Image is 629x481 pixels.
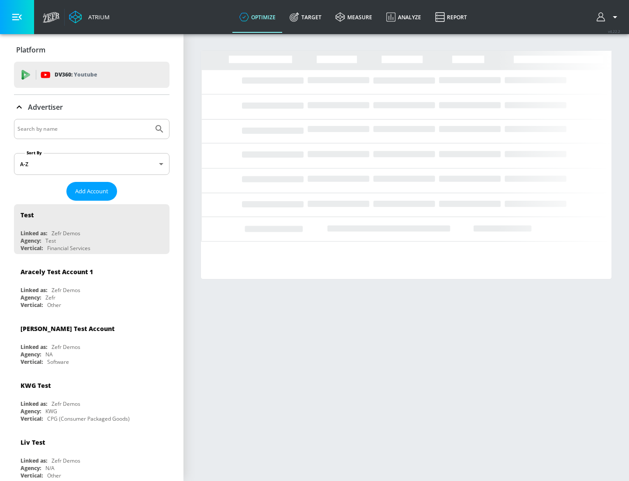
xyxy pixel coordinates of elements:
[14,204,169,254] div: TestLinked as:Zefr DemosAgency:TestVertical:Financial Services
[21,408,41,415] div: Agency:
[21,464,41,472] div: Agency:
[21,286,47,294] div: Linked as:
[21,358,43,366] div: Vertical:
[74,70,97,79] p: Youtube
[14,38,169,62] div: Platform
[21,415,43,422] div: Vertical:
[52,286,80,294] div: Zefr Demos
[47,244,90,252] div: Financial Services
[45,464,55,472] div: N/A
[47,472,61,479] div: Other
[14,318,169,368] div: [PERSON_NAME] Test AccountLinked as:Zefr DemosAgency:NAVertical:Software
[69,10,110,24] a: Atrium
[21,268,93,276] div: Aracely Test Account 1
[21,294,41,301] div: Agency:
[47,301,61,309] div: Other
[21,343,47,351] div: Linked as:
[21,400,47,408] div: Linked as:
[45,294,55,301] div: Zefr
[45,237,56,244] div: Test
[45,408,57,415] div: KWG
[14,261,169,311] div: Aracely Test Account 1Linked as:Zefr DemosAgency:ZefrVertical:Other
[75,186,108,196] span: Add Account
[47,415,130,422] div: CPG (Consumer Packaged Goods)
[232,1,283,33] a: optimize
[52,457,80,464] div: Zefr Demos
[21,211,34,219] div: Test
[379,1,428,33] a: Analyze
[21,324,114,333] div: [PERSON_NAME] Test Account
[21,438,45,446] div: Liv Test
[52,230,80,237] div: Zefr Demos
[21,381,51,390] div: KWG Test
[21,301,43,309] div: Vertical:
[52,400,80,408] div: Zefr Demos
[66,182,117,201] button: Add Account
[21,230,47,237] div: Linked as:
[52,343,80,351] div: Zefr Demos
[85,13,110,21] div: Atrium
[328,1,379,33] a: measure
[21,457,47,464] div: Linked as:
[14,375,169,425] div: KWG TestLinked as:Zefr DemosAgency:KWGVertical:CPG (Consumer Packaged Goods)
[21,244,43,252] div: Vertical:
[14,153,169,175] div: A-Z
[283,1,328,33] a: Target
[45,351,53,358] div: NA
[17,123,150,135] input: Search by name
[25,150,44,156] label: Sort By
[21,237,41,244] div: Agency:
[21,351,41,358] div: Agency:
[16,45,45,55] p: Platform
[47,358,69,366] div: Software
[14,95,169,119] div: Advertiser
[608,29,620,34] span: v 4.22.2
[21,472,43,479] div: Vertical:
[14,62,169,88] div: DV360: Youtube
[55,70,97,80] p: DV360:
[28,102,63,112] p: Advertiser
[428,1,474,33] a: Report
